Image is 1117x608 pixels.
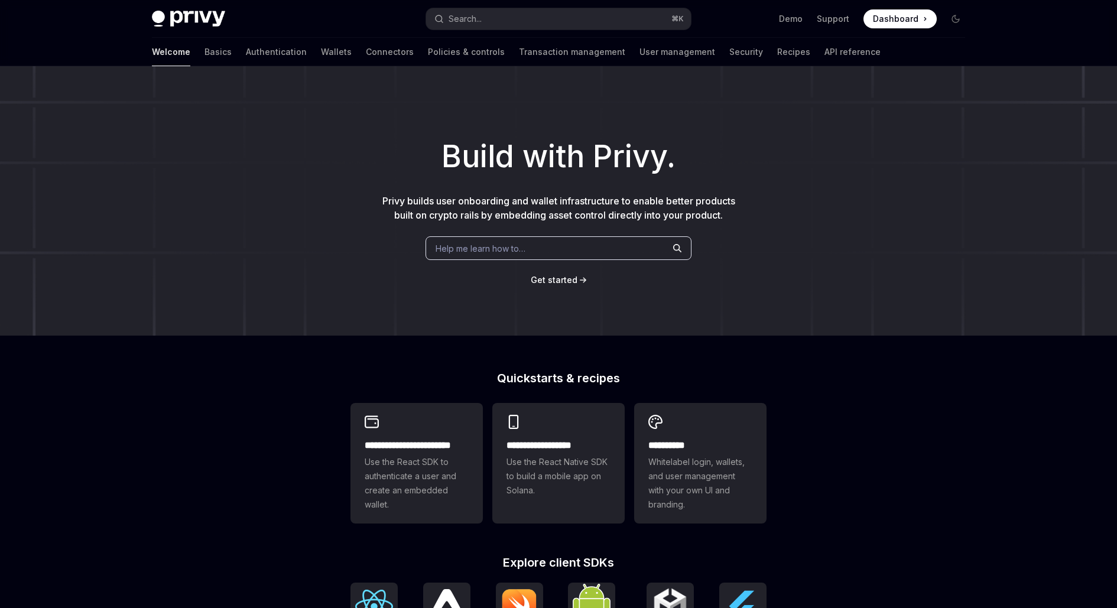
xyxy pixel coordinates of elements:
[639,38,715,66] a: User management
[428,38,505,66] a: Policies & controls
[519,38,625,66] a: Transaction management
[350,557,767,568] h2: Explore client SDKs
[382,195,735,221] span: Privy builds user onboarding and wallet infrastructure to enable better products built on crypto ...
[671,14,684,24] span: ⌘ K
[531,275,577,285] span: Get started
[366,38,414,66] a: Connectors
[777,38,810,66] a: Recipes
[426,8,691,30] button: Open search
[824,38,881,66] a: API reference
[152,38,190,66] a: Welcome
[350,372,767,384] h2: Quickstarts & recipes
[634,403,767,524] a: **** *****Whitelabel login, wallets, and user management with your own UI and branding.
[19,134,1098,180] h1: Build with Privy.
[817,13,849,25] a: Support
[506,455,611,498] span: Use the React Native SDK to build a mobile app on Solana.
[648,455,752,512] span: Whitelabel login, wallets, and user management with your own UI and branding.
[365,455,469,512] span: Use the React SDK to authenticate a user and create an embedded wallet.
[204,38,232,66] a: Basics
[863,9,937,28] a: Dashboard
[449,12,482,26] div: Search...
[531,274,577,286] a: Get started
[436,242,525,255] span: Help me learn how to…
[246,38,307,66] a: Authentication
[946,9,965,28] button: Toggle dark mode
[152,11,225,27] img: dark logo
[492,403,625,524] a: **** **** **** ***Use the React Native SDK to build a mobile app on Solana.
[779,13,803,25] a: Demo
[321,38,352,66] a: Wallets
[729,38,763,66] a: Security
[873,13,918,25] span: Dashboard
